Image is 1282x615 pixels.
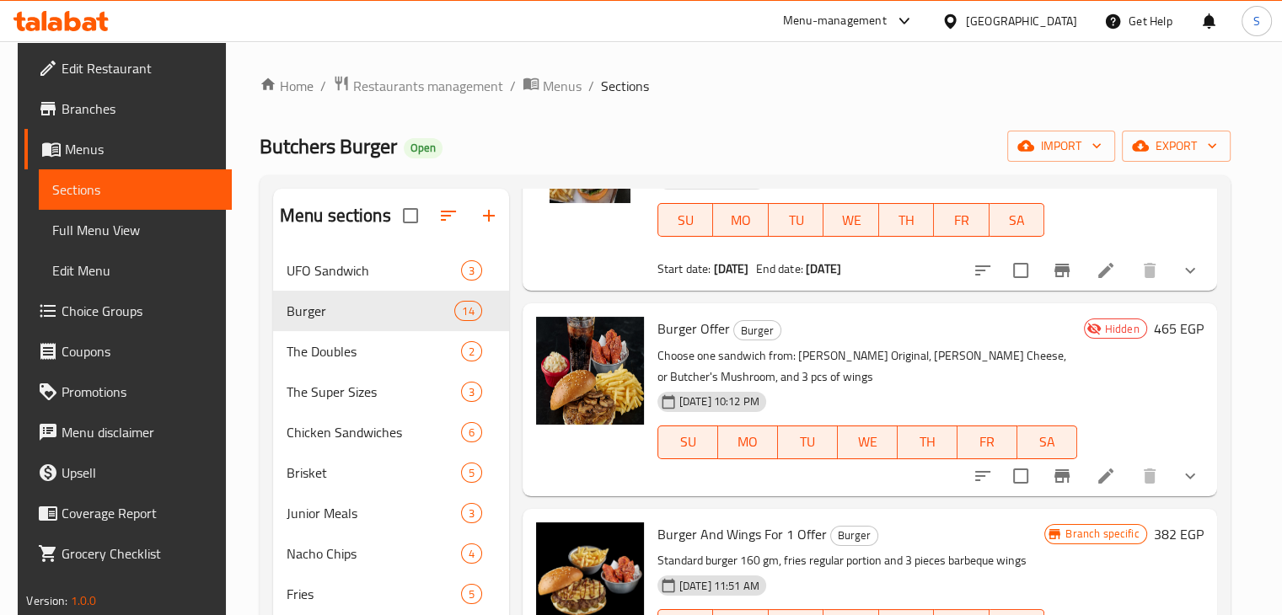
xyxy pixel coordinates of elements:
[287,422,461,442] span: Chicken Sandwiches
[24,88,232,129] a: Branches
[601,76,649,96] span: Sections
[673,578,766,594] span: [DATE] 11:51 AM
[62,58,218,78] span: Edit Restaurant
[273,250,509,291] div: UFO Sandwich3
[886,208,928,233] span: TH
[462,586,481,602] span: 5
[287,584,461,604] span: Fries
[62,543,218,564] span: Grocery Checklist
[461,543,482,564] div: items
[1129,250,1170,291] button: delete
[1003,253,1038,288] span: Select to update
[39,169,232,210] a: Sections
[657,203,713,237] button: SU
[454,301,481,321] div: items
[287,301,455,321] span: Burger
[287,543,461,564] span: Nacho Chips
[62,463,218,483] span: Upsell
[778,425,838,459] button: TU
[26,590,67,612] span: Version:
[657,550,1045,571] p: Standard burger 160 gm, fries regular portion and 3 pieces barbeque wings
[1135,136,1217,157] span: export
[823,203,879,237] button: WE
[287,463,461,483] span: Brisket
[1180,260,1200,281] svg: Show Choices
[24,412,232,452] a: Menu disclaimer
[52,179,218,200] span: Sections
[333,75,503,97] a: Restaurants management
[469,195,509,236] button: Add section
[543,76,582,96] span: Menus
[273,452,509,493] div: Brisket5
[733,320,781,340] div: Burger
[393,198,428,233] span: Select all sections
[462,344,481,360] span: 2
[404,138,443,158] div: Open
[462,465,481,481] span: 5
[320,76,326,96] li: /
[1059,526,1145,542] span: Branch specific
[657,258,711,280] span: Start date:
[273,493,509,533] div: Junior Meals3
[775,208,818,233] span: TU
[62,422,218,442] span: Menu disclaimer
[657,345,1077,388] p: Choose one sandwich from: [PERSON_NAME] Original, [PERSON_NAME] Cheese, or Butcher's Mushroom, an...
[280,203,391,228] h2: Menu sections
[62,301,218,321] span: Choice Groups
[785,430,831,454] span: TU
[39,250,232,291] a: Edit Menu
[769,203,824,237] button: TU
[657,521,827,547] span: Burger And Wings For 1 Offer
[52,260,218,281] span: Edit Menu
[62,382,218,402] span: Promotions
[1007,131,1115,162] button: import
[1154,317,1204,340] h6: 465 EGP
[1129,456,1170,496] button: delete
[588,76,594,96] li: /
[734,321,780,340] span: Burger
[1180,466,1200,486] svg: Show Choices
[1253,12,1260,30] span: S
[461,584,482,604] div: items
[996,208,1038,233] span: SA
[990,203,1045,237] button: SA
[966,12,1077,30] div: [GEOGRAPHIC_DATA]
[838,425,898,459] button: WE
[455,303,480,319] span: 14
[461,503,482,523] div: items
[904,430,951,454] span: TH
[1154,522,1204,546] h6: 382 EGP
[941,208,983,233] span: FR
[1098,321,1146,337] span: Hidden
[260,75,1231,97] nav: breadcrumb
[24,48,232,88] a: Edit Restaurant
[879,203,935,237] button: TH
[1170,250,1210,291] button: show more
[24,291,232,331] a: Choice Groups
[24,493,232,533] a: Coverage Report
[665,430,711,454] span: SU
[657,316,730,341] span: Burger Offer
[462,263,481,279] span: 3
[287,382,461,402] span: The Super Sizes
[720,208,762,233] span: MO
[957,425,1017,459] button: FR
[273,372,509,412] div: The Super Sizes3
[1021,136,1102,157] span: import
[461,341,482,361] div: items
[898,425,957,459] button: TH
[287,260,461,281] span: UFO Sandwich
[523,75,582,97] a: Menus
[1024,430,1070,454] span: SA
[461,382,482,402] div: items
[287,503,461,523] span: Junior Meals
[657,425,718,459] button: SU
[62,341,218,361] span: Coupons
[404,141,443,155] span: Open
[24,129,232,169] a: Menus
[273,412,509,452] div: Chicken Sandwiches6
[39,210,232,250] a: Full Menu View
